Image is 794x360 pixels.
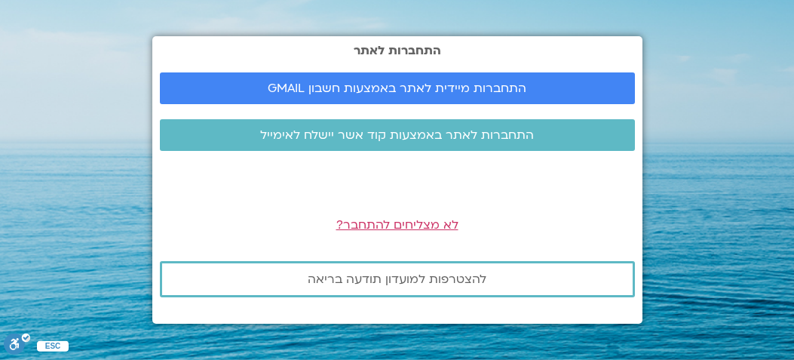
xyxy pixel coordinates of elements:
[336,217,458,233] a: לא מצליחים להתחבר?
[160,261,635,297] a: להצטרפות למועדון תודעה בריאה
[160,72,635,104] a: התחברות מיידית לאתר באמצעות חשבון GMAIL
[268,82,526,95] span: התחברות מיידית לאתר באמצעות חשבון GMAIL
[308,272,486,286] span: להצטרפות למועדון תודעה בריאה
[160,119,635,151] a: התחברות לאתר באמצעות קוד אשר יישלח לאימייל
[260,128,534,142] span: התחברות לאתר באמצעות קוד אשר יישלח לאימייל
[160,44,635,57] h2: התחברות לאתר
